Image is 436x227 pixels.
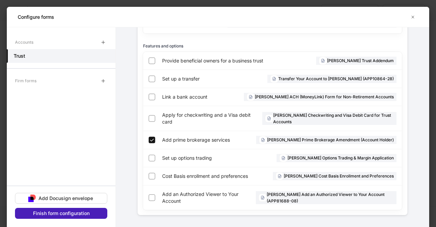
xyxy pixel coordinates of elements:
[15,208,107,219] button: Finish form configuration
[162,57,284,64] span: Provide beneficial owners for a business trust
[267,191,394,204] h6: [PERSON_NAME] Add an Authorized Viewer to Your Account (APP81688-08)
[162,112,251,125] span: Apply for checkwriting and a Visa debit card
[162,155,239,161] span: Set up options trading
[15,193,107,204] button: Add Docusign envelope
[284,173,394,179] h6: [PERSON_NAME] Cost Basis Enrollment and Preferences
[255,94,394,100] h6: [PERSON_NAME] ACH (MoneyLink) Form for Non-Retirement Accounts
[162,137,238,143] span: Add prime brokerage services
[162,75,228,82] span: Set up a transfer
[143,43,183,49] h6: Features and options
[162,94,220,100] span: Link a bank account
[7,49,115,63] a: Trust
[14,53,25,59] h5: Trust
[327,57,394,64] h6: [PERSON_NAME] Trust Addendum
[162,191,245,204] span: Add an Authorized Viewer to Your Account
[162,173,255,180] span: Cost Basis enrollment and preferences
[287,155,394,161] h6: [PERSON_NAME] Options Trading & Margin Application
[33,210,90,217] div: Finish form configuration
[267,137,394,143] h6: [PERSON_NAME] Prime Brokerage Amendment (Account Holder)
[18,14,54,20] h5: Configure forms
[278,75,394,82] h6: Transfer Your Account to [PERSON_NAME] (APP10864-28)
[15,75,36,87] div: Firm forms
[273,112,394,125] h6: [PERSON_NAME] Checkwriting and Visa Debit Card for Trust Accounts
[15,36,33,48] div: Accounts
[38,195,93,202] div: Add Docusign envelope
